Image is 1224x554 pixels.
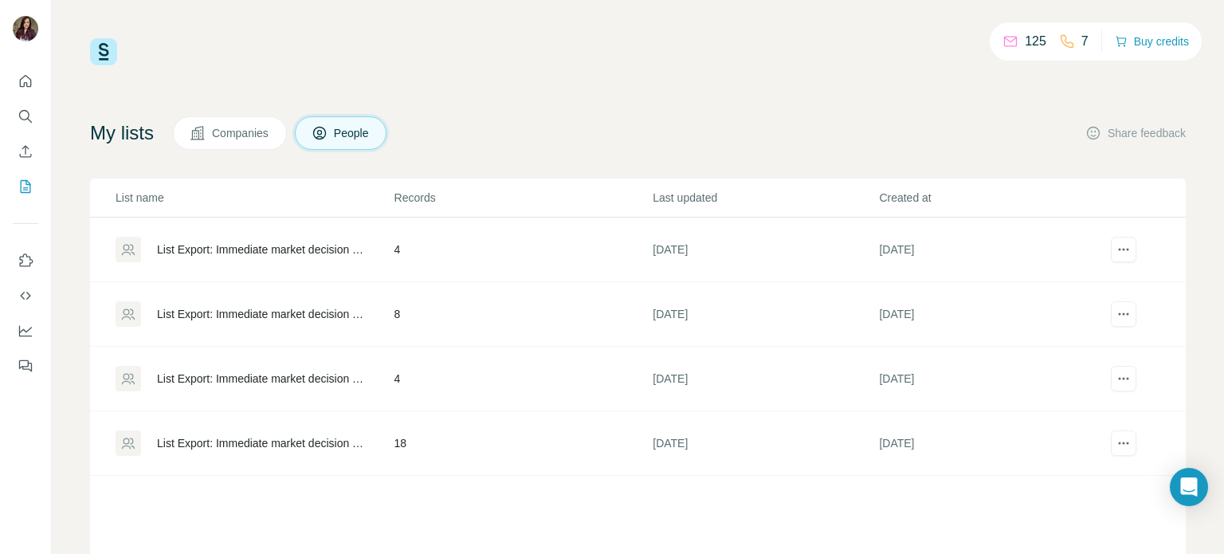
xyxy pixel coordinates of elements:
span: People [334,125,371,141]
p: 125 [1025,32,1046,51]
button: Dashboard [13,316,38,345]
button: actions [1111,237,1136,262]
button: Quick start [13,67,38,96]
td: 18 [394,411,653,476]
button: actions [1111,366,1136,391]
button: Use Surfe on LinkedIn [13,246,38,275]
td: [DATE] [652,282,878,347]
button: actions [1111,301,1136,327]
div: List Export: Immediate market decision makers - [DATE] 15:08 [157,435,367,451]
p: List name [116,190,393,206]
td: [DATE] [878,411,1104,476]
td: 4 [394,347,653,411]
button: Buy credits [1115,30,1189,53]
td: [DATE] [878,347,1104,411]
div: List Export: Immediate market decision makers - [DATE] 15:12 [157,371,367,387]
p: Created at [879,190,1104,206]
td: [DATE] [878,282,1104,347]
p: Records [394,190,652,206]
td: [DATE] [878,218,1104,282]
p: Last updated [653,190,877,206]
button: Feedback [13,352,38,380]
span: Companies [212,125,270,141]
div: List Export: Immediate market decision makers - [DATE] 15:27 [157,242,367,257]
td: 4 [394,218,653,282]
td: [DATE] [652,347,878,411]
td: [DATE] [652,411,878,476]
button: My lists [13,172,38,201]
td: 8 [394,282,653,347]
button: Enrich CSV [13,137,38,166]
button: actions [1111,430,1136,456]
td: [DATE] [652,218,878,282]
div: Open Intercom Messenger [1170,468,1208,506]
p: 7 [1081,32,1089,51]
button: Share feedback [1085,125,1186,141]
button: Use Surfe API [13,281,38,310]
img: Avatar [13,16,38,41]
div: List Export: Immediate market decision makers - [DATE] 15:23 [157,306,367,322]
h4: My lists [90,120,154,146]
button: Search [13,102,38,131]
img: Surfe Logo [90,38,117,65]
